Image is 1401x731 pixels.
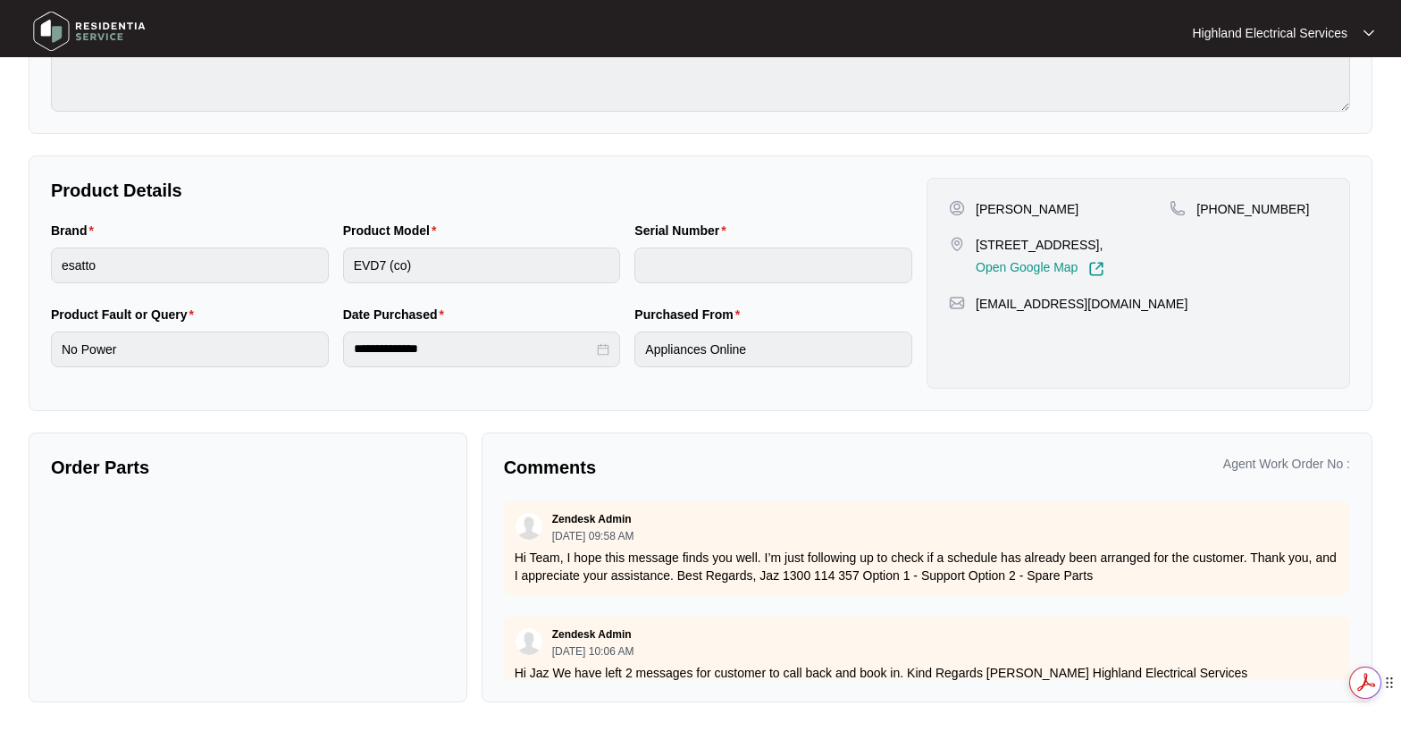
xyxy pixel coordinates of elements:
[634,332,912,367] input: Purchased From
[516,513,542,540] img: user.svg
[634,248,912,283] input: Serial Number
[51,455,445,480] p: Order Parts
[949,295,965,311] img: map-pin
[976,200,1078,218] p: [PERSON_NAME]
[1223,455,1350,473] p: Agent Work Order No :
[1363,29,1374,38] img: dropdown arrow
[51,222,101,239] label: Brand
[27,4,152,58] img: residentia service logo
[51,332,329,367] input: Product Fault or Query
[343,222,444,239] label: Product Model
[552,512,632,526] p: Zendesk Admin
[949,200,965,216] img: user-pin
[552,627,632,642] p: Zendesk Admin
[504,455,915,480] p: Comments
[343,306,451,323] label: Date Purchased
[1192,24,1347,42] p: Highland Electrical Services
[354,340,594,358] input: Date Purchased
[1170,200,1186,216] img: map-pin
[976,295,1187,313] p: [EMAIL_ADDRESS][DOMAIN_NAME]
[343,248,621,283] input: Product Model
[976,236,1104,254] p: [STREET_ADDRESS],
[552,531,634,542] p: [DATE] 09:58 AM
[634,222,733,239] label: Serial Number
[552,646,634,657] p: [DATE] 10:06 AM
[51,248,329,283] input: Brand
[516,628,542,655] img: user.svg
[976,261,1104,277] a: Open Google Map
[634,306,747,323] label: Purchased From
[1088,261,1104,277] img: Link-External
[1196,200,1309,218] p: [PHONE_NUMBER]
[515,549,1339,584] p: Hi Team, I hope this message finds you well. I’m just following up to check if a schedule has alr...
[51,178,912,203] p: Product Details
[515,664,1339,700] p: Hi Jaz We have left 2 messages for customer to call back and book in. Kind Regards [PERSON_NAME] ...
[51,306,201,323] label: Product Fault or Query
[949,236,965,252] img: map-pin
